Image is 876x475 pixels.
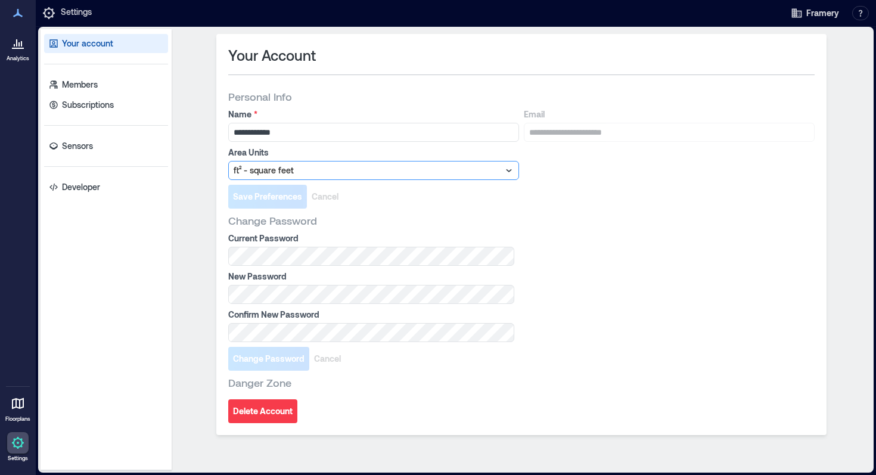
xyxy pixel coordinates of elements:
[312,191,338,203] span: Cancel
[4,429,32,465] a: Settings
[233,353,305,365] span: Change Password
[5,415,30,423] p: Floorplans
[228,46,316,65] span: Your Account
[62,79,98,91] p: Members
[309,347,346,371] button: Cancel
[314,353,341,365] span: Cancel
[62,140,93,152] p: Sensors
[228,309,512,321] label: Confirm New Password
[787,4,843,23] button: Framery
[228,271,512,282] label: New Password
[806,7,839,19] span: Framery
[62,99,114,111] p: Subscriptions
[228,185,307,209] button: Save Preferences
[62,181,100,193] p: Developer
[44,136,168,156] a: Sensors
[228,375,291,390] span: Danger Zone
[61,6,92,20] p: Settings
[7,55,29,62] p: Analytics
[307,185,343,209] button: Cancel
[228,89,292,104] span: Personal Info
[228,147,517,159] label: Area Units
[228,232,512,244] label: Current Password
[44,178,168,197] a: Developer
[44,75,168,94] a: Members
[8,455,28,462] p: Settings
[44,95,168,114] a: Subscriptions
[233,405,293,417] span: Delete Account
[3,29,33,66] a: Analytics
[524,108,812,120] label: Email
[233,191,302,203] span: Save Preferences
[44,34,168,53] a: Your account
[228,213,317,228] span: Change Password
[62,38,113,49] p: Your account
[2,389,34,426] a: Floorplans
[228,399,297,423] button: Delete Account
[228,108,517,120] label: Name
[228,347,309,371] button: Change Password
